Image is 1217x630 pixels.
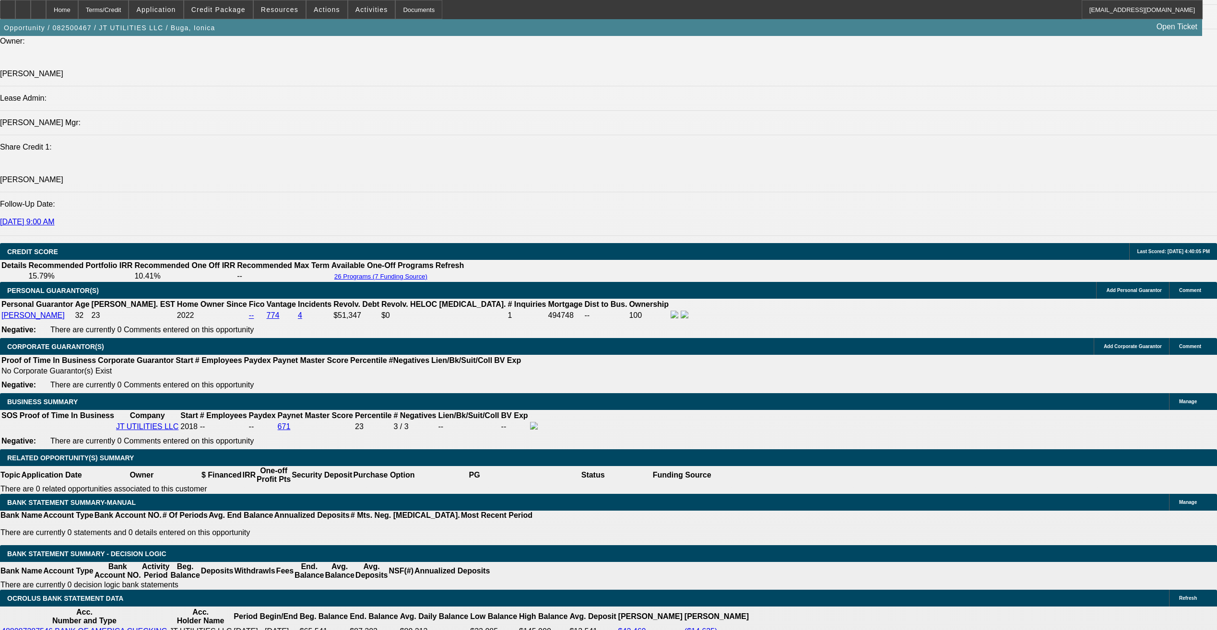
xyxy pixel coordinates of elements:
[200,422,205,431] span: --
[1,437,36,445] b: Negative:
[569,607,616,626] th: Avg. Deposit
[0,528,532,537] p: There are currently 0 statements and 0 details entered on this opportunity
[438,411,499,420] b: Lien/Bk/Suit/Coll
[176,356,193,364] b: Start
[584,310,628,321] td: --
[349,607,398,626] th: End. Balance
[201,466,242,484] th: $ Financed
[1,366,525,376] td: No Corporate Guarantor(s) Exist
[294,562,324,580] th: End. Balance
[177,300,247,308] b: Home Owner Since
[400,607,469,626] th: Avg. Daily Balance
[94,562,142,580] th: Bank Account NO.
[519,607,568,626] th: High Balance
[249,311,254,319] a: --
[437,421,499,432] td: --
[470,607,518,626] th: Low Balance
[355,6,388,13] span: Activities
[1,411,18,420] th: SOS
[91,310,176,321] td: 23
[134,261,236,270] th: Recommended One Off IRR
[21,466,82,484] th: Application Date
[1179,595,1197,601] span: Refresh
[299,607,348,626] th: Beg. Balance
[348,0,395,19] button: Activities
[1,607,168,626] th: Acc. Number and Type
[353,466,415,484] th: Purchase Option
[7,398,78,406] span: BUSINESS SUMMARY
[50,437,254,445] span: There are currently 0 Comments entered on this opportunity
[19,411,115,420] th: Proof of Time In Business
[1179,344,1201,349] span: Comment
[28,261,133,270] th: Recommended Portfolio IRR
[291,466,353,484] th: Security Deposit
[180,411,198,420] b: Start
[208,511,274,520] th: Avg. End Balance
[394,411,437,420] b: # Negatives
[333,300,379,308] b: Revolv. Debt
[278,411,353,420] b: Paynet Master Score
[585,300,627,308] b: Dist to Bus.
[134,271,236,281] td: 10.41%
[1,311,65,319] a: [PERSON_NAME]
[1104,344,1162,349] span: Add Corporate Guarantor
[331,261,434,270] th: Available One-Off Programs
[629,300,669,308] b: Ownership
[314,6,340,13] span: Actions
[389,356,430,364] b: #Negatives
[75,300,89,308] b: Age
[388,562,414,580] th: NSF(#)
[1179,399,1197,404] span: Manage
[7,454,134,462] span: RELATED OPPORTUNITY(S) SUMMARY
[652,466,712,484] th: Funding Source
[180,421,198,432] td: 2018
[298,311,302,319] a: 4
[129,0,183,19] button: Application
[7,287,99,294] span: PERSONAL GUARANTOR(S)
[501,421,529,432] td: --
[267,300,296,308] b: Vantage
[534,466,652,484] th: Status
[7,343,104,350] span: CORPORATE GUARANTOR(S)
[256,466,291,484] th: One-off Profit Pts
[136,6,176,13] span: Application
[273,356,348,364] b: Paynet Master Score
[74,310,90,321] td: 32
[355,411,391,420] b: Percentile
[7,499,136,506] span: BANK STATEMENT SUMMARY-MANUAL
[98,356,174,364] b: Corporate Guarantor
[350,511,461,520] th: # Mts. Neg. [MEDICAL_DATA].
[276,562,294,580] th: Fees
[244,356,271,364] b: Paydex
[1106,288,1162,293] span: Add Personal Guarantor
[507,310,546,321] td: 1
[236,271,330,281] td: --
[7,550,166,558] span: Bank Statement Summary - Decision Logic
[7,595,123,602] span: OCROLUS BANK STATEMENT DATA
[195,356,242,364] b: # Employees
[1179,288,1201,293] span: Comment
[177,311,194,319] span: 2022
[1179,500,1197,505] span: Manage
[162,511,208,520] th: # Of Periods
[278,422,291,431] a: 671
[170,562,200,580] th: Beg. Balance
[1153,19,1201,35] a: Open Ticket
[7,248,58,256] span: CREDIT SCORE
[618,607,683,626] th: [PERSON_NAME]
[94,511,162,520] th: Bank Account NO.
[1137,249,1210,254] span: Last Scored: [DATE] 4:40:05 PM
[236,261,330,270] th: Recommended Max Term
[1,326,36,334] b: Negative:
[681,311,688,318] img: linkedin-icon.png
[355,562,389,580] th: Avg. Deposits
[50,381,254,389] span: There are currently 0 Comments entered on this opportunity
[355,422,391,431] div: 23
[267,311,280,319] a: 774
[142,562,170,580] th: Activity Period
[494,356,521,364] b: BV Exp
[394,422,437,431] div: 3 / 3
[671,311,678,318] img: facebook-icon.png
[431,356,492,364] b: Lien/Bk/Suit/Coll
[381,300,506,308] b: Revolv. HELOC [MEDICAL_DATA].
